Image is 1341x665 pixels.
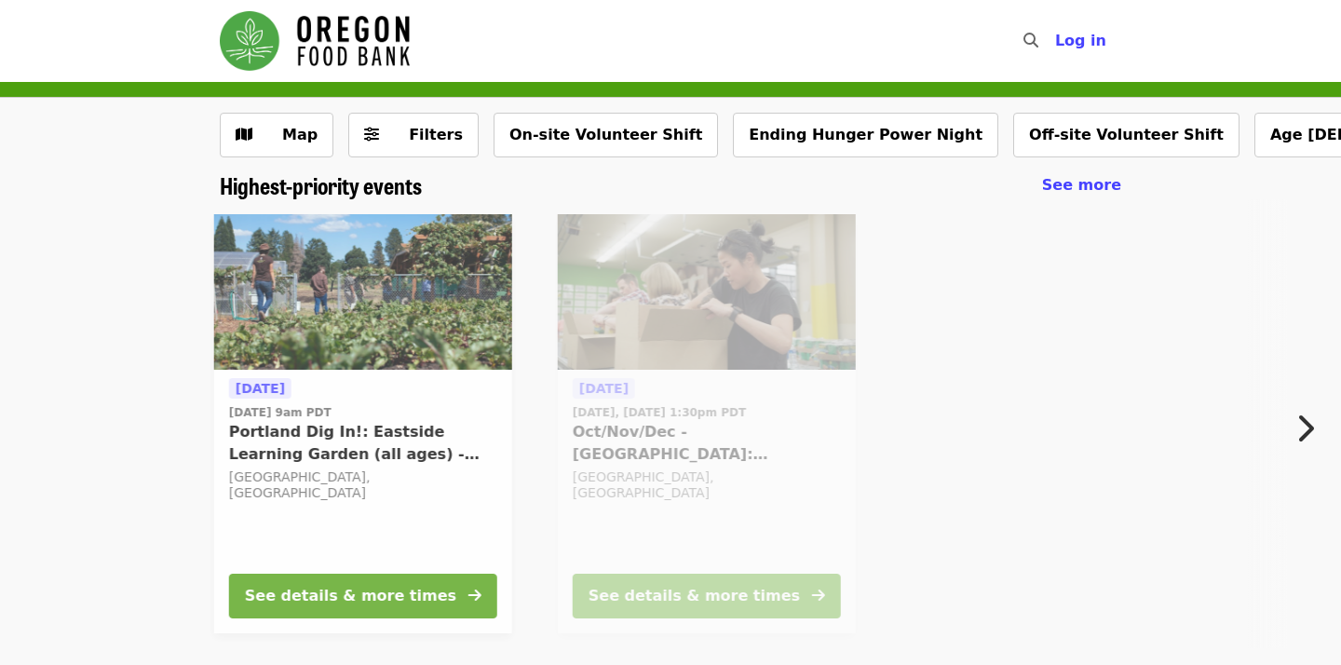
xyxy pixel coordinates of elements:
button: Next item [1280,402,1341,455]
span: Highest-priority events [220,169,422,201]
span: Oct/Nov/Dec - [GEOGRAPHIC_DATA]: Repack/Sort (age [DEMOGRAPHIC_DATA]+) [573,421,841,466]
i: chevron-right icon [1295,411,1314,446]
div: See details & more times [245,585,456,607]
img: Oct/Nov/Dec - Portland: Repack/Sort (age 8+) organized by Oregon Food Bank [558,214,856,371]
a: See more [1042,174,1121,197]
i: arrow-right icon [468,587,481,604]
i: map icon [236,126,252,143]
time: [DATE] 9am PDT [229,404,332,421]
a: See details for "Portland Dig In!: Eastside Learning Garden (all ages) - Aug/Sept/Oct" [214,214,512,633]
i: sliders-h icon [364,126,379,143]
div: [GEOGRAPHIC_DATA], [GEOGRAPHIC_DATA] [573,469,841,501]
span: [DATE] [579,381,629,396]
img: Portland Dig In!: Eastside Learning Garden (all ages) - Aug/Sept/Oct organized by Oregon Food Bank [214,214,512,371]
input: Search [1050,19,1064,63]
button: Ending Hunger Power Night [733,113,998,157]
a: Highest-priority events [220,172,422,199]
span: Log in [1055,32,1106,49]
time: [DATE], [DATE] 1:30pm PDT [573,404,746,421]
span: Portland Dig In!: Eastside Learning Garden (all ages) - Aug/Sept/Oct [229,421,497,466]
button: Show map view [220,113,333,157]
i: arrow-right icon [812,587,825,604]
button: Log in [1040,22,1121,60]
button: Filters (0 selected) [348,113,479,157]
img: Oregon Food Bank - Home [220,11,410,71]
button: See details & more times [229,574,497,618]
button: Off-site Volunteer Shift [1013,113,1239,157]
span: Filters [409,126,463,143]
div: Highest-priority events [205,172,1136,199]
div: See details & more times [589,585,800,607]
span: See more [1042,176,1121,194]
i: search icon [1023,32,1038,49]
a: See details for "Oct/Nov/Dec - Portland: Repack/Sort (age 8+)" [558,214,856,633]
span: [DATE] [236,381,285,396]
button: See details & more times [573,574,841,618]
span: Map [282,126,318,143]
div: [GEOGRAPHIC_DATA], [GEOGRAPHIC_DATA] [229,469,497,501]
button: On-site Volunteer Shift [494,113,718,157]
